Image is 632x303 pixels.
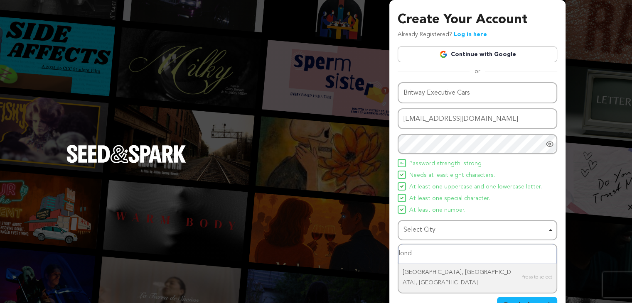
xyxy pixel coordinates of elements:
span: or [470,67,485,76]
span: At least one special character. [409,194,490,204]
img: Seed&Spark Icon [400,208,403,211]
input: Email address [398,108,557,130]
img: Google logo [439,50,448,59]
span: At least one number. [409,205,465,215]
img: Seed&Spark Icon [400,185,403,188]
a: Show password as plain text. Warning: this will display your password on the screen. [546,140,554,148]
h3: Create Your Account [398,10,557,30]
img: Seed&Spark Logo [66,145,186,163]
p: Already Registered? [398,30,487,40]
div: [GEOGRAPHIC_DATA], [GEOGRAPHIC_DATA], [GEOGRAPHIC_DATA] [398,263,556,292]
a: Continue with Google [398,46,557,62]
a: Seed&Spark Homepage [66,145,186,180]
img: Seed&Spark Icon [400,196,403,200]
input: Name [398,82,557,103]
span: At least one uppercase and one lowercase letter. [409,182,542,192]
a: Log in here [454,32,487,37]
span: Password strength: strong [409,159,482,169]
div: Select City [403,224,546,236]
img: Seed&Spark Icon [400,161,403,165]
img: Seed&Spark Icon [400,173,403,176]
span: Needs at least eight characters. [409,171,495,181]
input: Select City [398,244,556,263]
